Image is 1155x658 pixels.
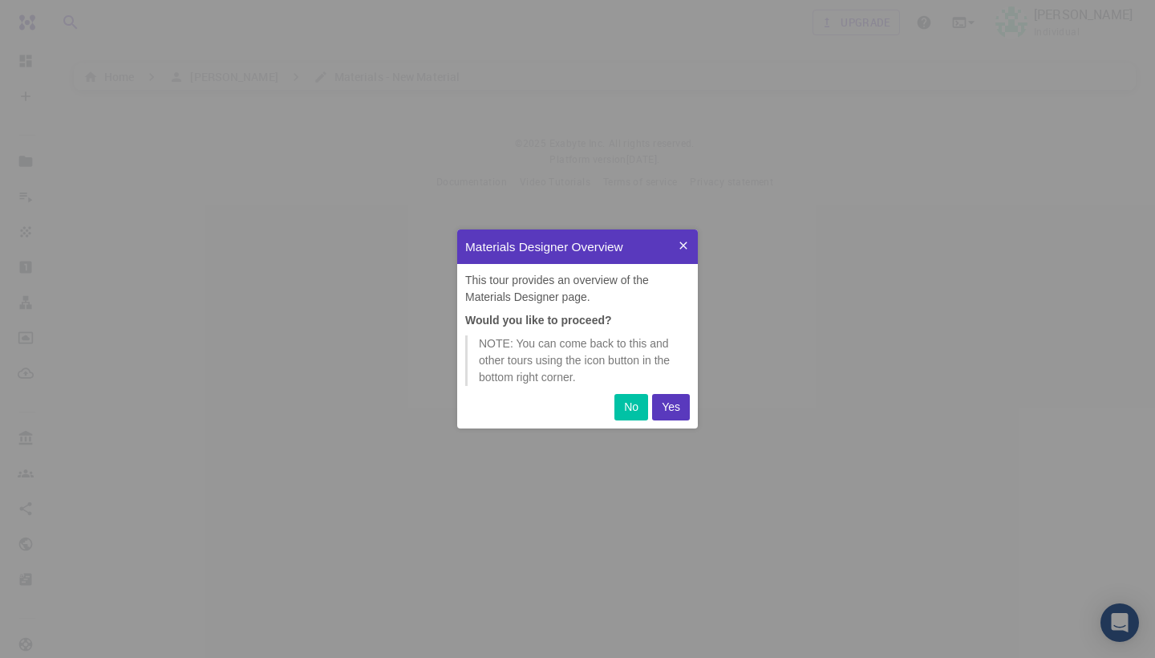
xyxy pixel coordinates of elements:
span: Support [34,11,91,26]
button: Quit Tour [669,229,698,264]
p: This tour provides an overview of the Materials Designer page. [465,272,690,306]
strong: Would you like to proceed? [465,314,612,327]
p: Materials Designer Overview [465,238,669,256]
p: Yes [662,399,680,416]
p: No [624,399,638,416]
p: NOTE: You can come back to this and other tours using the icon button in the bottom right corner. [479,335,679,386]
button: Yes [652,394,690,420]
button: No [614,394,648,420]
